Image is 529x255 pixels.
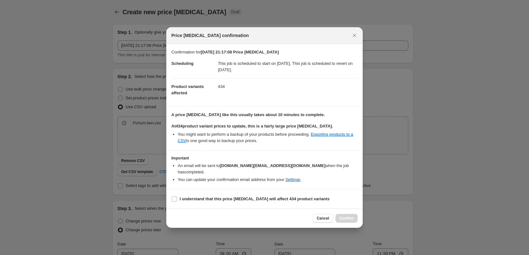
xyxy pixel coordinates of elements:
[171,32,249,39] span: Price [MEDICAL_DATA] confirmation
[317,216,329,221] span: Cancel
[171,124,333,128] b: At 434 product variant prices to update, this is a fairly large price [MEDICAL_DATA].
[171,156,358,161] h3: Important
[218,55,358,78] dd: This job is scheduled to start on [DATE]. This job is scheduled to revert on [DATE].
[178,131,358,144] li: You might want to perform a backup of your products before proceeding. is one good way to backup ...
[178,132,353,143] a: Exporting products to a CSV
[220,163,326,168] b: [DOMAIN_NAME][EMAIL_ADDRESS][DOMAIN_NAME]
[313,214,333,223] button: Cancel
[201,50,279,54] b: [DATE] 21:17:08 Price [MEDICAL_DATA]
[218,78,358,95] dd: 434
[180,196,329,201] b: I understand that this price [MEDICAL_DATA] will affect 434 product variants
[171,112,325,117] b: A price [MEDICAL_DATA] like this usually takes about 10 minutes to complete.
[171,49,358,55] p: Confirmation for
[178,177,358,183] li: You can update your confirmation email address from your .
[171,61,194,66] span: Scheduling
[178,163,358,175] li: An email will be sent to when the job has completed .
[350,31,359,40] button: Close
[285,177,300,182] a: Settings
[171,84,204,95] span: Product variants affected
